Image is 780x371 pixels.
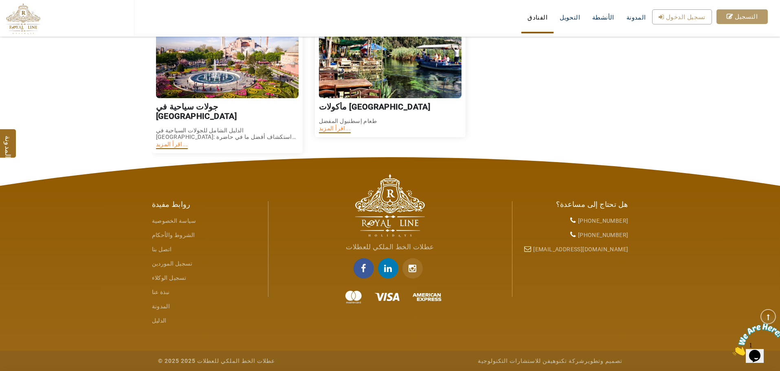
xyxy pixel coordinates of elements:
[586,9,620,26] a: الأنشطة
[533,246,628,252] a: [EMAIL_ADDRESS][DOMAIN_NAME]
[156,102,299,121] h3: جولات سياحية في [GEOGRAPHIC_DATA]
[402,258,427,279] a: Instagram
[626,14,646,21] span: المدونة
[156,141,188,147] a: اقرأ المزيد...
[6,3,40,34] img: عطلات الخط الملكي للعطلات
[620,9,652,26] a: المدونة
[152,317,167,324] a: الدليل
[156,23,299,98] img: جولات سياحية في إسطنبول
[378,258,402,279] a: linkedin
[158,357,275,365] div: © 2025 عطلات الخط الملكي للعطلات 2025
[319,118,461,124] p: طعام إسطنبول المفضل
[152,274,187,281] a: تسجيل الوكلاء
[355,174,425,237] img: عطلات الخط الملكي للعطلات
[152,260,193,267] a: تسجيل الموردين
[519,199,628,210] div: هل تحتاج إلى مساعدة؟
[156,127,299,140] p: الدليل الشامل للجولات السياحية في [GEOGRAPHIC_DATA]: استكشاف أفضل ما في حاضرة تركيا النابضة بالحياة
[3,3,54,35] img: Chat attention grabber
[519,214,628,228] li: [PHONE_NUMBER]
[521,9,554,26] a: الفنادق
[729,320,780,359] iframe: chat widget
[152,199,262,210] div: روابط مفيدة
[152,217,196,224] a: سياسة الخصوصية
[716,9,768,24] a: التسجيل
[3,3,7,10] span: 1
[319,23,461,98] img: اسطنبول
[346,243,434,251] span: عطلات الخط الملكي للعطلات
[354,258,378,279] a: facebook
[319,102,461,112] h3: مأكولات [GEOGRAPHIC_DATA]
[519,228,628,242] li: [PHONE_NUMBER]
[319,125,351,132] a: اقرأ المزيد...
[317,357,622,365] div: تصميم وتطوير
[152,232,195,238] a: الشروط والأحكام
[3,136,13,143] span: المدونة
[554,9,586,26] a: التحويل
[652,9,712,24] a: تسجيل الدخول
[152,246,172,252] a: اتصل بنا
[152,289,170,295] a: نبذة عنا
[152,303,170,310] a: المدونة
[478,358,584,364] a: شركة تكنوهيفن للاستشارات التكنولوجية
